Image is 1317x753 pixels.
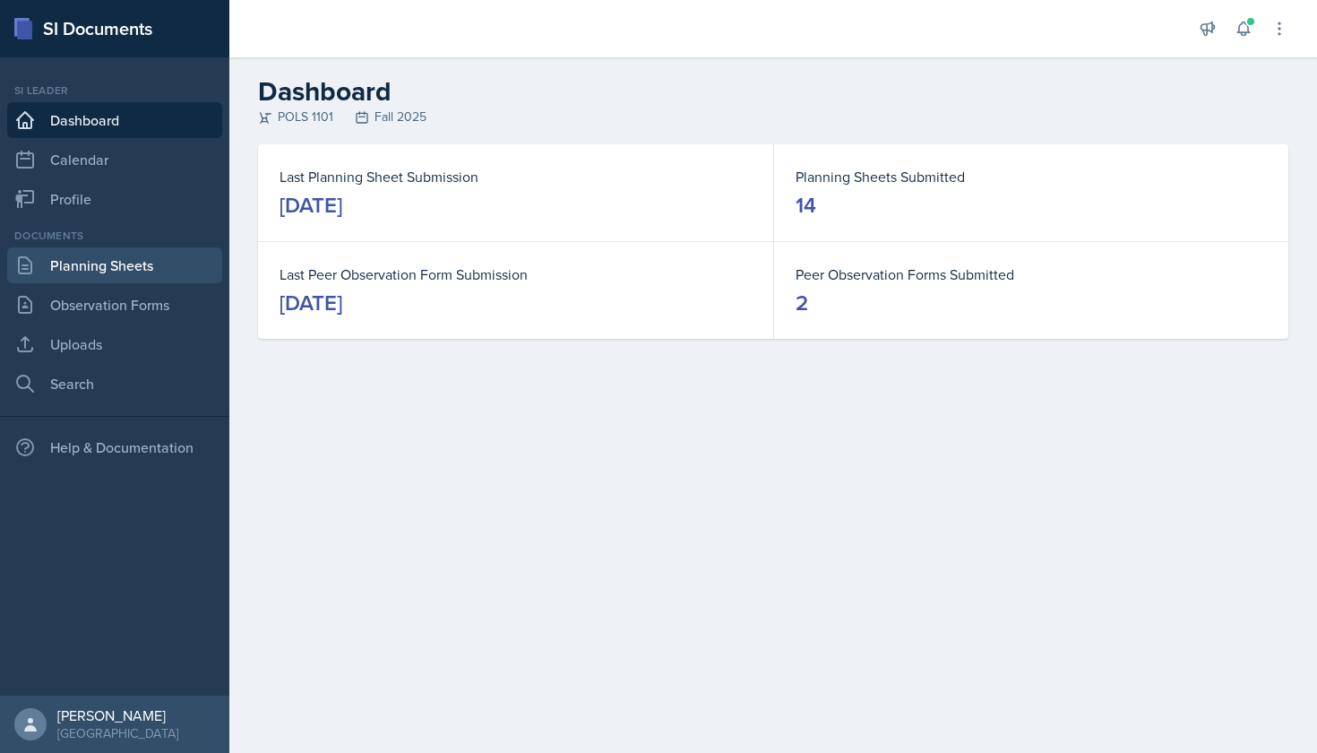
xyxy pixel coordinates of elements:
[7,102,222,138] a: Dashboard
[57,724,178,742] div: [GEOGRAPHIC_DATA]
[7,247,222,283] a: Planning Sheets
[7,181,222,217] a: Profile
[7,142,222,177] a: Calendar
[57,706,178,724] div: [PERSON_NAME]
[7,429,222,465] div: Help & Documentation
[280,289,342,317] div: [DATE]
[280,166,752,187] dt: Last Planning Sheet Submission
[280,191,342,220] div: [DATE]
[796,166,1267,187] dt: Planning Sheets Submitted
[280,264,752,285] dt: Last Peer Observation Form Submission
[7,366,222,402] a: Search
[7,287,222,323] a: Observation Forms
[258,75,1288,108] h2: Dashboard
[796,191,816,220] div: 14
[796,264,1267,285] dt: Peer Observation Forms Submitted
[7,228,222,244] div: Documents
[7,82,222,99] div: Si leader
[7,326,222,362] a: Uploads
[258,108,1288,126] div: POLS 1101 Fall 2025
[796,289,808,317] div: 2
